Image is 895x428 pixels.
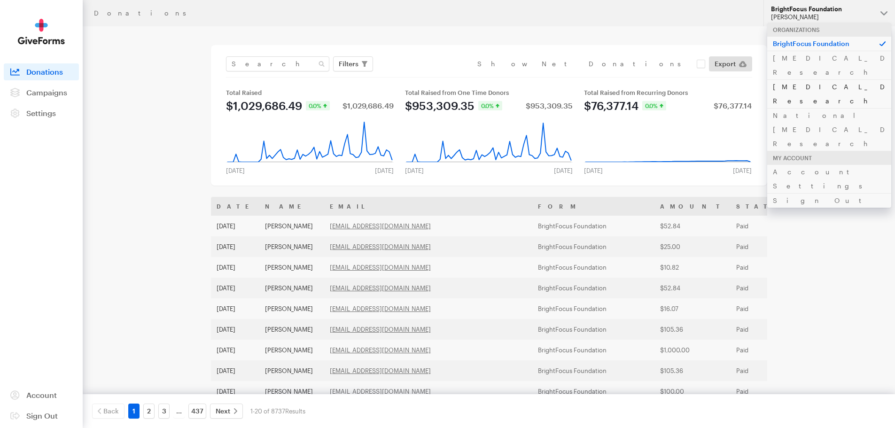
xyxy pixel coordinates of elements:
[731,257,800,278] td: Paid
[731,216,800,236] td: Paid
[250,404,305,419] div: 1-20 of 8737
[306,101,330,110] div: 0.0%
[26,390,57,399] span: Account
[767,36,891,51] p: BrightFocus Foundation
[259,216,324,236] td: [PERSON_NAME]
[259,278,324,298] td: [PERSON_NAME]
[532,257,654,278] td: BrightFocus Foundation
[211,319,259,340] td: [DATE]
[532,236,654,257] td: BrightFocus Foundation
[654,340,731,360] td: $1,000.00
[767,151,891,165] div: My Account
[731,340,800,360] td: Paid
[526,102,573,109] div: $953,309.35
[4,84,79,101] a: Campaigns
[259,340,324,360] td: [PERSON_NAME]
[330,243,431,250] a: [EMAIL_ADDRESS][DOMAIN_NAME]
[731,360,800,381] td: Paid
[226,89,394,96] div: Total Raised
[532,197,654,216] th: Form
[26,411,58,420] span: Sign Out
[211,216,259,236] td: [DATE]
[259,319,324,340] td: [PERSON_NAME]
[767,164,891,193] a: Account Settings
[771,13,873,21] div: [PERSON_NAME]
[731,319,800,340] td: Paid
[26,67,63,76] span: Donations
[158,404,170,419] a: 3
[330,326,431,333] a: [EMAIL_ADDRESS][DOMAIN_NAME]
[259,381,324,402] td: [PERSON_NAME]
[4,105,79,122] a: Settings
[330,388,431,395] a: [EMAIL_ADDRESS][DOMAIN_NAME]
[654,197,731,216] th: Amount
[211,197,259,216] th: Date
[330,284,431,292] a: [EMAIL_ADDRESS][DOMAIN_NAME]
[330,346,431,354] a: [EMAIL_ADDRESS][DOMAIN_NAME]
[259,298,324,319] td: [PERSON_NAME]
[532,216,654,236] td: BrightFocus Foundation
[369,167,399,174] div: [DATE]
[532,278,654,298] td: BrightFocus Foundation
[339,58,358,70] span: Filters
[216,405,230,417] span: Next
[259,236,324,257] td: [PERSON_NAME]
[226,56,329,71] input: Search Name & Email
[654,381,731,402] td: $100.00
[342,102,394,109] div: $1,029,686.49
[654,319,731,340] td: $105.36
[188,404,206,419] a: 437
[584,89,752,96] div: Total Raised from Recurring Donors
[532,298,654,319] td: BrightFocus Foundation
[330,305,431,312] a: [EMAIL_ADDRESS][DOMAIN_NAME]
[731,381,800,402] td: Paid
[399,167,429,174] div: [DATE]
[330,264,431,271] a: [EMAIL_ADDRESS][DOMAIN_NAME]
[642,101,666,110] div: 0.0%
[26,88,67,97] span: Campaigns
[767,193,891,208] a: Sign Out
[714,102,752,109] div: $76,377.14
[210,404,243,419] a: Next
[259,360,324,381] td: [PERSON_NAME]
[532,340,654,360] td: BrightFocus Foundation
[259,257,324,278] td: [PERSON_NAME]
[4,387,79,404] a: Account
[4,407,79,424] a: Sign Out
[220,167,250,174] div: [DATE]
[226,100,302,111] div: $1,029,686.49
[405,100,475,111] div: $953,309.35
[715,58,736,70] span: Export
[767,108,891,151] a: National [MEDICAL_DATA] Research
[731,298,800,319] td: Paid
[771,5,873,13] div: BrightFocus Foundation
[767,79,891,108] a: [MEDICAL_DATA] Research
[211,381,259,402] td: [DATE]
[211,340,259,360] td: [DATE]
[654,236,731,257] td: $25.00
[654,278,731,298] td: $52.84
[767,51,891,79] a: [MEDICAL_DATA] Research
[330,367,431,374] a: [EMAIL_ADDRESS][DOMAIN_NAME]
[143,404,155,419] a: 2
[654,298,731,319] td: $16.07
[532,381,654,402] td: BrightFocus Foundation
[478,101,502,110] div: 0.0%
[532,360,654,381] td: BrightFocus Foundation
[211,298,259,319] td: [DATE]
[259,197,324,216] th: Name
[211,278,259,298] td: [DATE]
[26,109,56,117] span: Settings
[654,257,731,278] td: $10.82
[654,360,731,381] td: $105.36
[709,56,752,71] a: Export
[548,167,578,174] div: [DATE]
[731,236,800,257] td: Paid
[324,197,532,216] th: Email
[18,19,65,45] img: GiveForms
[211,257,259,278] td: [DATE]
[532,319,654,340] td: BrightFocus Foundation
[285,407,305,415] span: Results
[330,222,431,230] a: [EMAIL_ADDRESS][DOMAIN_NAME]
[731,278,800,298] td: Paid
